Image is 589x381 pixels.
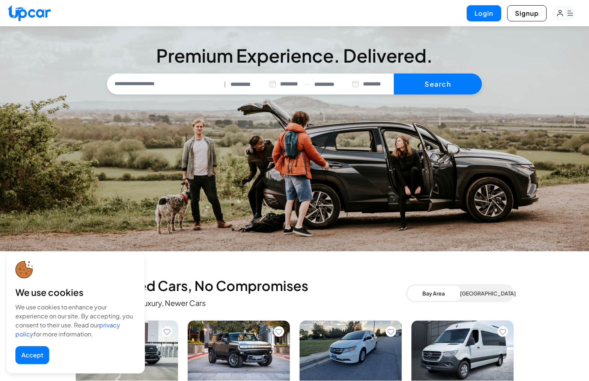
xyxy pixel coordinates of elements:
img: Honda Odyssey 2014 [300,321,402,381]
img: cookie-icon.svg [15,261,33,279]
span: | [224,80,226,88]
button: Add to favorites [162,326,172,337]
button: Add to favorites [274,326,284,337]
div: We use cookies to enhance your experience on our site. By accepting, you consent to their use. Re... [15,303,136,339]
button: Login [467,5,501,21]
p: Evs, Convertibles, Luxury, Newer Cars [75,298,406,308]
button: Bay Area [407,286,460,301]
button: Search [394,73,482,94]
img: Upcar Logo [8,5,51,21]
button: [GEOGRAPHIC_DATA] [460,286,512,301]
div: We use cookies [15,286,136,298]
h2: Handpicked Cars, No Compromises [75,278,406,293]
button: Add to favorites [497,326,508,337]
button: Add to favorites [386,326,396,337]
img: Mercedes Sprinter 2025 [411,321,514,381]
img: GMC Hummer EV SUV 2024 [188,321,290,381]
button: Accept [15,346,49,364]
button: Signup [507,5,547,21]
h3: Premium Experience. Delivered. [107,46,482,64]
span: — [305,80,310,88]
